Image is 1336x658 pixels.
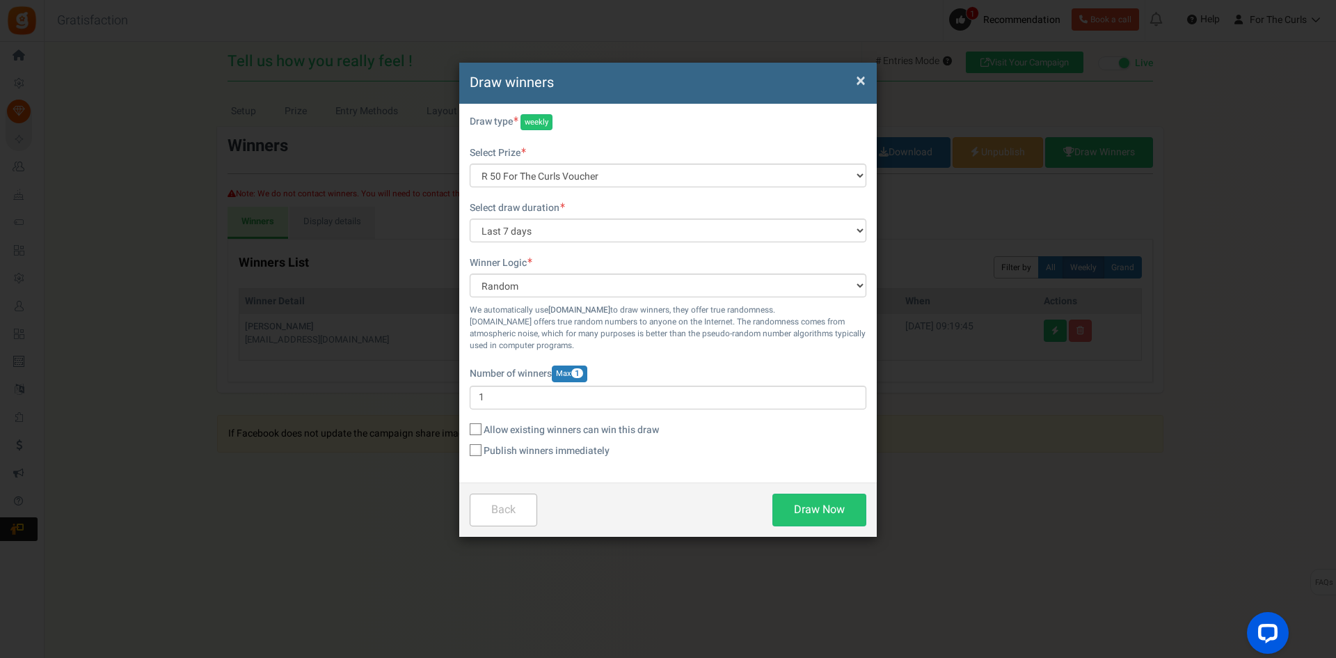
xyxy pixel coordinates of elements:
label: Select Prize [470,146,526,160]
span: Publish winners immediately [484,444,610,458]
small: We automatically use to draw winners, they offer true randomness. [DOMAIN_NAME] offers true rando... [470,304,866,352]
span: weekly [520,114,552,131]
label: Number of winners [470,366,587,382]
label: Draw type [470,115,518,129]
button: Back [470,494,537,526]
span: 1 [571,368,583,378]
b: [DOMAIN_NAME] [548,304,610,316]
h4: Draw winners [470,73,866,93]
span: Allow existing winners can win this draw [484,423,659,437]
button: Draw Now [772,494,866,526]
button: Close [856,74,866,88]
span: Max [552,366,587,382]
label: Select draw duration [470,201,565,215]
label: Winner Logic [470,256,532,270]
span: × [856,68,866,94]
